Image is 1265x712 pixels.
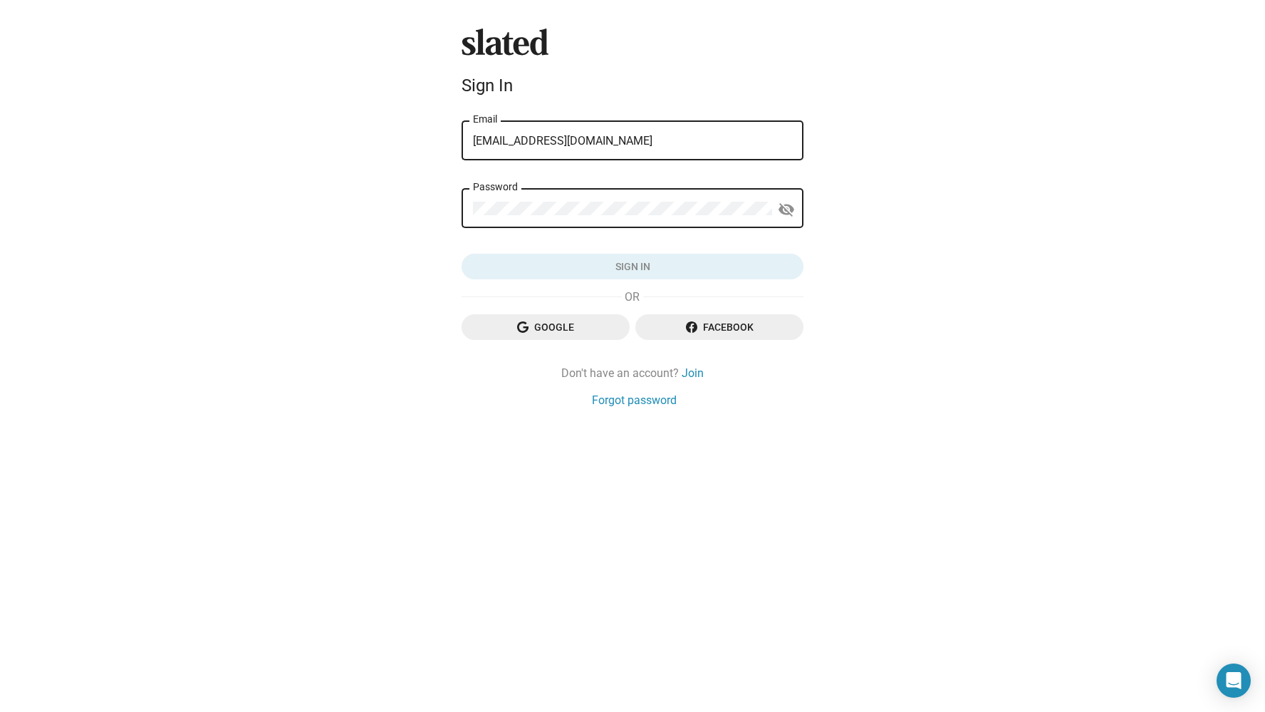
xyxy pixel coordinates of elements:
[592,393,677,408] a: Forgot password
[1217,664,1251,698] div: Open Intercom Messenger
[682,366,704,381] a: Join
[462,76,803,96] div: Sign In
[772,195,801,224] button: Show password
[647,314,792,340] span: Facebook
[473,314,618,340] span: Google
[462,314,630,340] button: Google
[778,199,795,221] mat-icon: visibility_off
[635,314,803,340] button: Facebook
[462,29,803,101] sl-branding: Sign In
[462,366,803,381] div: Don't have an account?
